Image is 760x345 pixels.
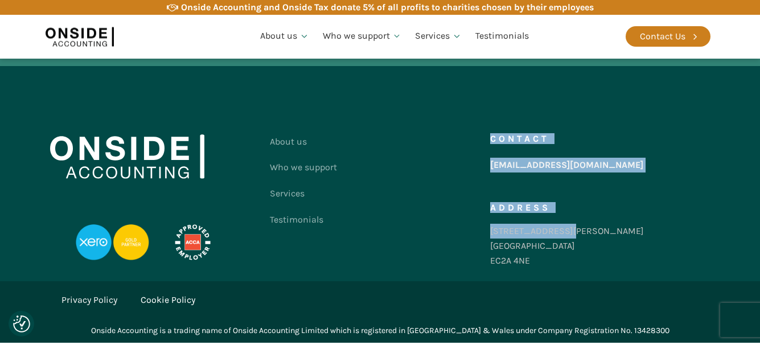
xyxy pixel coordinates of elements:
[408,17,469,56] a: Services
[270,154,337,180] a: Who we support
[91,325,669,337] div: Onside Accounting is a trading name of Onside Accounting Limited which is registered in [GEOGRAPH...
[469,17,536,56] a: Testimonials
[141,293,195,307] a: Cookie Policy
[270,207,337,233] a: Testimonials
[640,29,685,44] div: Contact Us
[316,17,409,56] a: Who we support
[13,315,30,332] button: Consent Preferences
[253,17,316,56] a: About us
[626,26,710,47] a: Contact Us
[50,134,204,179] img: Onside Accounting
[270,129,337,155] a: About us
[13,315,30,332] img: Revisit consent button
[270,180,337,207] a: Services
[490,224,644,268] div: [STREET_ADDRESS][PERSON_NAME] [GEOGRAPHIC_DATA] EC2A 4NE
[46,23,114,50] img: Onside Accounting
[61,293,117,307] a: Privacy Policy
[161,224,224,261] img: APPROVED-EMPLOYER-PROFESSIONAL-DEVELOPMENT-REVERSED_LOGO
[490,134,549,143] h5: Contact
[490,203,551,212] h5: Address
[490,155,643,175] a: [EMAIL_ADDRESS][DOMAIN_NAME]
